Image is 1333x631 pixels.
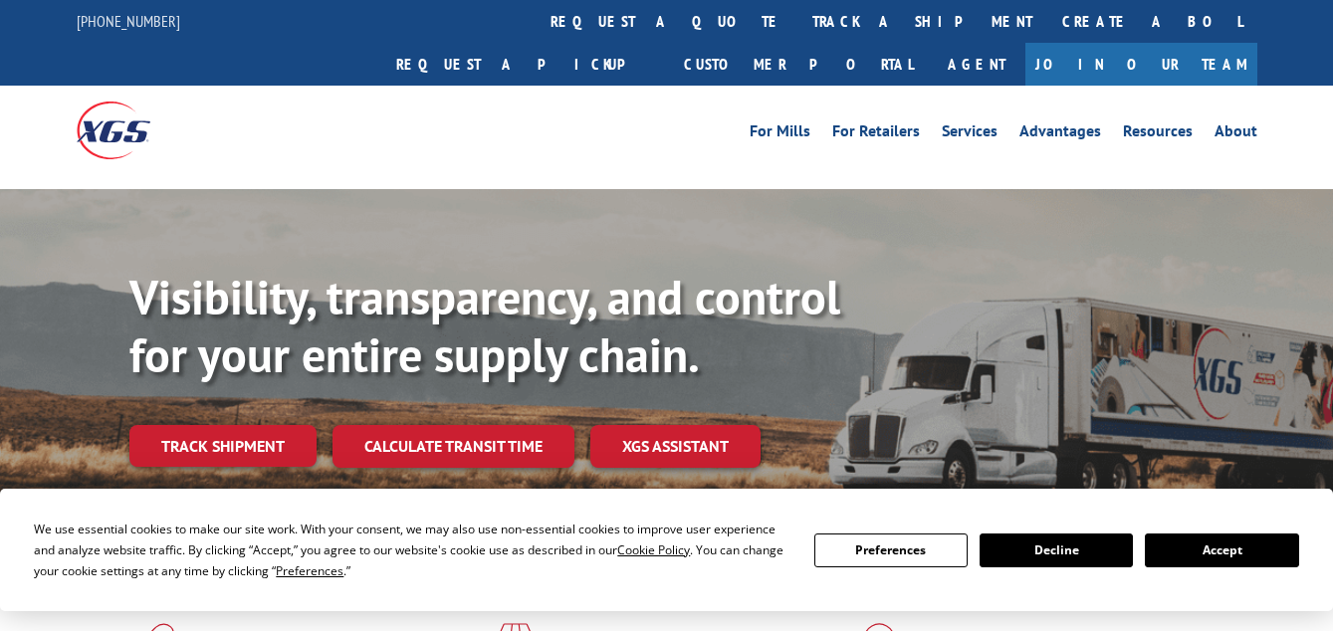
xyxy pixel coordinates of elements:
[1019,123,1101,145] a: Advantages
[750,123,810,145] a: For Mills
[814,533,968,567] button: Preferences
[1123,123,1193,145] a: Resources
[276,562,343,579] span: Preferences
[129,266,840,385] b: Visibility, transparency, and control for your entire supply chain.
[832,123,920,145] a: For Retailers
[617,541,690,558] span: Cookie Policy
[1145,533,1298,567] button: Accept
[928,43,1025,86] a: Agent
[77,11,180,31] a: [PHONE_NUMBER]
[381,43,669,86] a: Request a pickup
[669,43,928,86] a: Customer Portal
[590,425,761,468] a: XGS ASSISTANT
[34,519,789,581] div: We use essential cookies to make our site work. With your consent, we may also use non-essential ...
[1025,43,1257,86] a: Join Our Team
[129,425,317,467] a: Track shipment
[1215,123,1257,145] a: About
[980,533,1133,567] button: Decline
[942,123,998,145] a: Services
[333,425,574,468] a: Calculate transit time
